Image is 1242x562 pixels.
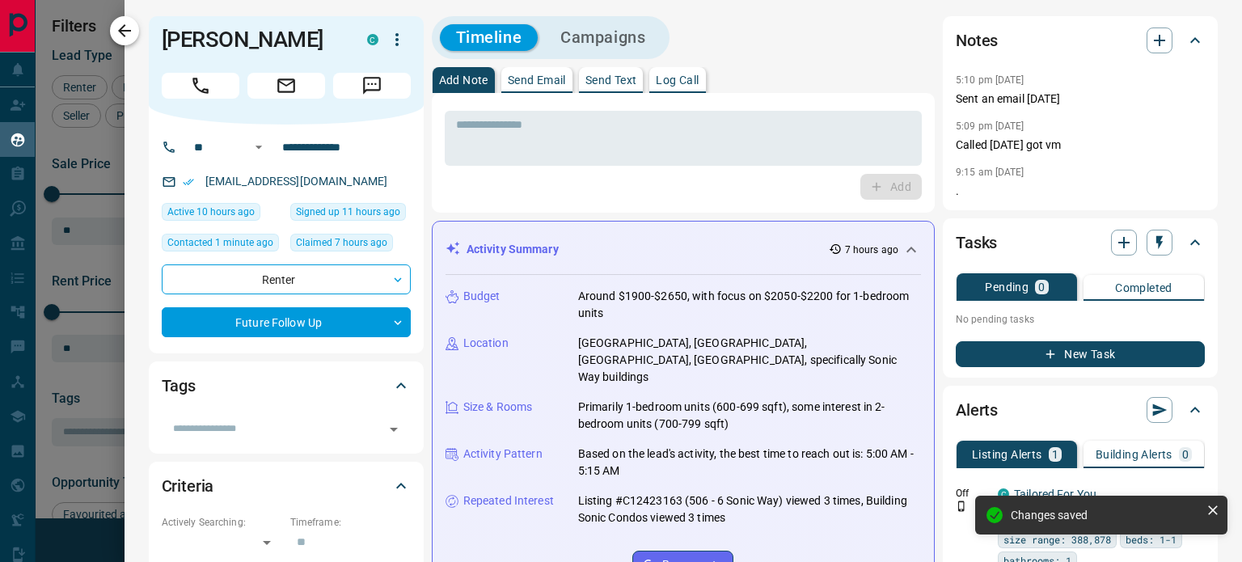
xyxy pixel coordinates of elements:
[162,467,411,505] div: Criteria
[956,27,998,53] h2: Notes
[162,27,343,53] h1: [PERSON_NAME]
[956,391,1205,429] div: Alerts
[845,243,898,257] p: 7 hours ago
[956,307,1205,332] p: No pending tasks
[162,366,411,405] div: Tags
[167,204,255,220] span: Active 10 hours ago
[463,446,543,463] p: Activity Pattern
[162,307,411,337] div: Future Follow Up
[162,203,282,226] div: Tue Oct 14 2025
[463,399,533,416] p: Size & Rooms
[167,235,273,251] span: Contacted 1 minute ago
[162,473,214,499] h2: Criteria
[1115,282,1172,294] p: Completed
[585,74,637,86] p: Send Text
[578,446,921,480] p: Based on the lead's activity, the best time to reach out is: 5:00 AM - 5:15 AM
[290,515,411,530] p: Timeframe:
[956,223,1205,262] div: Tasks
[956,397,998,423] h2: Alerts
[439,74,488,86] p: Add Note
[956,486,988,501] p: Off
[440,24,539,51] button: Timeline
[544,24,661,51] button: Campaigns
[956,120,1024,132] p: 5:09 pm [DATE]
[1052,449,1058,460] p: 1
[290,234,411,256] div: Tue Oct 14 2025
[162,234,282,256] div: Tue Oct 14 2025
[162,515,282,530] p: Actively Searching:
[463,492,554,509] p: Repeated Interest
[985,281,1029,293] p: Pending
[467,241,559,258] p: Activity Summary
[508,74,566,86] p: Send Email
[1014,488,1096,501] a: Tailored For You
[956,167,1024,178] p: 9:15 am [DATE]
[956,137,1205,154] p: Called [DATE] got vm
[956,501,967,512] svg: Push Notification Only
[998,488,1009,500] div: condos.ca
[290,203,411,226] div: Tue Oct 14 2025
[972,449,1042,460] p: Listing Alerts
[205,175,388,188] a: [EMAIL_ADDRESS][DOMAIN_NAME]
[367,34,378,45] div: condos.ca
[247,73,325,99] span: Email
[956,74,1024,86] p: 5:10 pm [DATE]
[162,73,239,99] span: Call
[578,399,921,433] p: Primarily 1-bedroom units (600-699 sqft), some interest in 2-bedroom units (700-799 sqft)
[296,235,387,251] span: Claimed 7 hours ago
[956,341,1205,367] button: New Task
[1096,449,1172,460] p: Building Alerts
[956,21,1205,60] div: Notes
[183,176,194,188] svg: Email Verified
[249,137,268,157] button: Open
[463,288,501,305] p: Budget
[162,373,196,399] h2: Tags
[1011,509,1200,522] div: Changes saved
[956,230,997,256] h2: Tasks
[333,73,411,99] span: Message
[956,91,1205,108] p: Sent an email [DATE]
[1182,449,1189,460] p: 0
[578,288,921,322] p: Around $1900-$2650, with focus on $2050-$2200 for 1-bedroom units
[382,418,405,441] button: Open
[1038,281,1045,293] p: 0
[463,335,509,352] p: Location
[578,492,921,526] p: Listing #C12423163 (506 - 6 Sonic Way) viewed 3 times, Building Sonic Condos viewed 3 times
[162,264,411,294] div: Renter
[656,74,699,86] p: Log Call
[578,335,921,386] p: [GEOGRAPHIC_DATA], [GEOGRAPHIC_DATA], [GEOGRAPHIC_DATA], [GEOGRAPHIC_DATA], specifically Sonic Wa...
[446,235,921,264] div: Activity Summary7 hours ago
[956,183,1205,200] p: .
[296,204,400,220] span: Signed up 11 hours ago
